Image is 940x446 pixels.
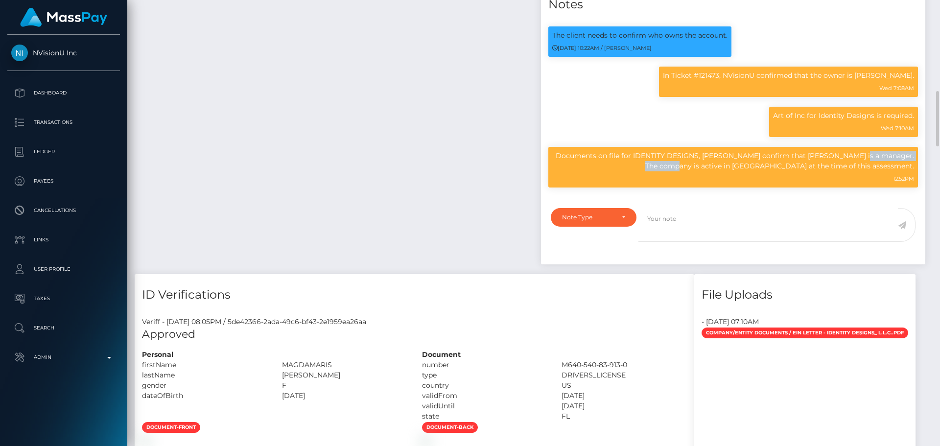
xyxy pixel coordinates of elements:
a: Search [7,316,120,340]
strong: Document [422,350,461,359]
p: Ledger [11,144,116,159]
div: Veriff - [DATE] 08:05PM / 5de42366-2ada-49c6-bf43-2e1959ea26aa [135,317,694,327]
button: Note Type [551,208,636,227]
a: Payees [7,169,120,193]
div: [DATE] [554,401,694,411]
div: M640-540-83-913-0 [554,360,694,370]
span: NVisionU Inc [7,48,120,57]
h4: ID Verifications [142,286,687,304]
div: [PERSON_NAME] [275,370,415,380]
strong: Personal [142,350,173,359]
a: Admin [7,345,120,370]
span: Company/Entity documents / EIN Letter - Identity Designs_ L.L.C..pdf [702,328,908,338]
a: User Profile [7,257,120,282]
div: DRIVERS_LICENSE [554,370,694,380]
div: [DATE] [554,391,694,401]
p: Admin [11,350,116,365]
p: User Profile [11,262,116,277]
img: 6d3175bc-b2f4-4094-bd55-7ea1f7253ac1 [142,437,150,445]
p: Links [11,233,116,247]
a: Ledger [7,140,120,164]
small: Wed 7:08AM [879,85,914,92]
div: number [415,360,555,370]
p: Documents on file for IDENTITY DESIGNS, [PERSON_NAME] confirm that [PERSON_NAME] is a manager. Th... [552,151,914,171]
div: FL [554,411,694,422]
a: Taxes [7,286,120,311]
div: F [275,380,415,391]
small: 12:52PM [893,175,914,182]
div: gender [135,380,275,391]
div: - [DATE] 07:10AM [694,317,916,327]
a: Cancellations [7,198,120,223]
div: state [415,411,555,422]
p: Payees [11,174,116,188]
div: type [415,370,555,380]
img: NVisionU Inc [11,45,28,61]
div: firstName [135,360,275,370]
div: lastName [135,370,275,380]
a: Dashboard [7,81,120,105]
div: country [415,380,555,391]
h5: Approved [142,327,687,342]
div: validFrom [415,391,555,401]
div: MAGDAMARIS [275,360,415,370]
p: Search [11,321,116,335]
div: validUntil [415,401,555,411]
a: Links [7,228,120,252]
p: Cancellations [11,203,116,218]
div: Note Type [562,213,614,221]
div: COMPLIANCE [696,125,759,143]
small: Wed 7:10AM [881,125,914,132]
p: Art of Inc for Identity Designs is required. [773,111,914,121]
p: The client needs to confirm who owns the account. [552,30,728,41]
h4: File Uploads [702,286,908,304]
p: Taxes [11,291,116,306]
p: Transactions [11,115,116,130]
small: [DATE] 10:22AM / [PERSON_NAME] [552,45,652,51]
div: dateOfBirth [135,391,275,401]
a: Transactions [7,110,120,135]
img: c31a1de8-e72b-4f97-a887-c49b03215418 [422,437,430,445]
img: MassPay Logo [20,8,107,27]
div: US [554,380,694,391]
span: document-front [142,422,200,433]
div: [DATE] [275,391,415,401]
p: In Ticket #121473, NVisionU confirmed that the owner is [PERSON_NAME]. [663,70,914,81]
span: document-back [422,422,478,433]
p: Dashboard [11,86,116,100]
